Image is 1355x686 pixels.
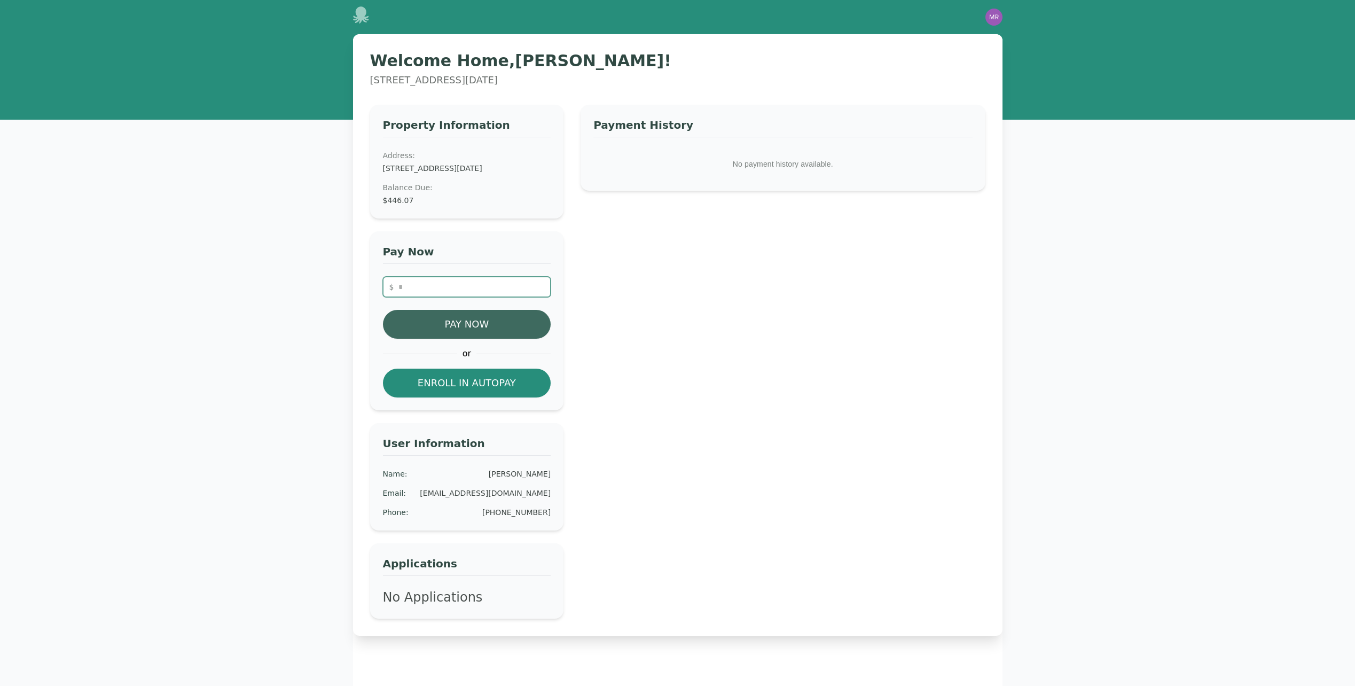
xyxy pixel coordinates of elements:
[383,163,551,174] dd: [STREET_ADDRESS][DATE]
[383,244,551,264] h3: Pay Now
[383,556,551,576] h3: Applications
[383,310,551,339] button: Pay Now
[593,118,972,137] h3: Payment History
[489,469,551,479] div: [PERSON_NAME]
[383,507,409,518] div: Phone :
[383,150,551,161] dt: Address:
[383,369,551,397] button: Enroll in Autopay
[593,150,972,178] p: No payment history available.
[383,589,551,606] p: No Applications
[457,347,476,360] span: or
[420,488,551,498] div: [EMAIL_ADDRESS][DOMAIN_NAME]
[383,195,551,206] dd: $446.07
[383,469,408,479] div: Name :
[370,51,985,71] h1: Welcome Home, [PERSON_NAME] !
[370,73,985,88] p: [STREET_ADDRESS][DATE]
[383,118,551,137] h3: Property Information
[383,182,551,193] dt: Balance Due :
[482,507,551,518] div: [PHONE_NUMBER]
[383,488,406,498] div: Email :
[383,436,551,456] h3: User Information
